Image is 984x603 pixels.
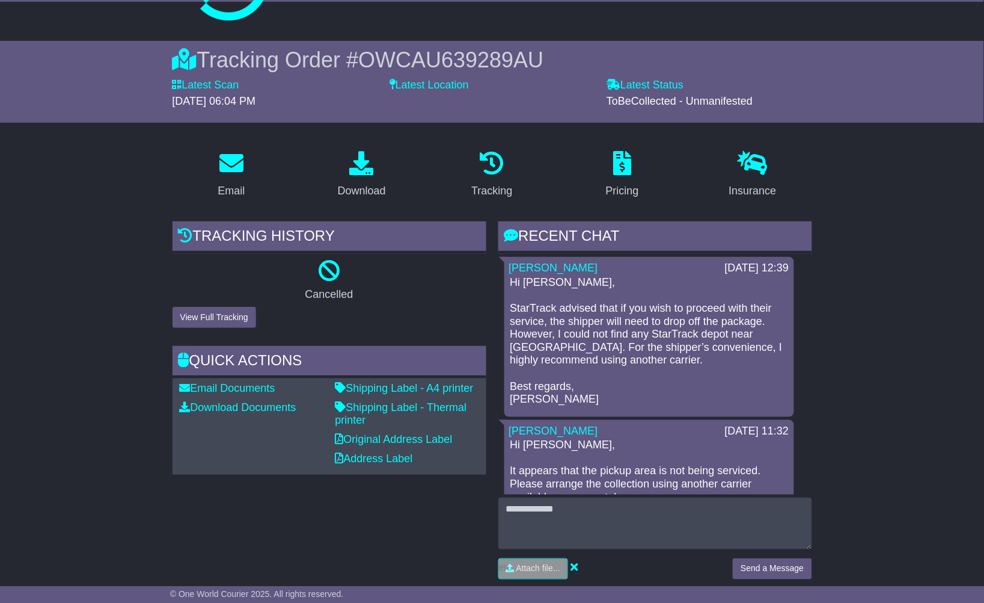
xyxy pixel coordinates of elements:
span: OWCAU639289AU [358,48,543,72]
div: Email [218,183,245,199]
a: [PERSON_NAME] [509,425,598,437]
div: Pricing [606,183,639,199]
button: Send a Message [733,558,811,580]
div: Download [338,183,386,199]
span: ToBeCollected - Unmanifested [607,95,753,107]
div: [DATE] 11:32 [725,425,789,438]
a: Shipping Label - A4 printer [335,382,474,394]
div: [DATE] 12:39 [725,262,789,275]
div: Tracking [471,183,512,199]
a: Shipping Label - Thermal printer [335,401,467,427]
a: Insurance [721,147,784,203]
div: Quick Actions [173,346,486,379]
a: Download Documents [180,401,296,413]
a: Tracking [463,147,520,203]
a: Address Label [335,453,413,465]
a: Pricing [598,147,647,203]
a: Email [210,147,252,203]
span: [DATE] 06:04 PM [173,95,256,107]
label: Latest Location [390,79,469,92]
label: Latest Status [607,79,683,92]
a: Email Documents [180,382,275,394]
button: View Full Tracking [173,307,256,328]
a: Download [330,147,394,203]
div: Tracking Order # [173,47,812,73]
div: RECENT CHAT [498,221,812,254]
p: Hi [PERSON_NAME], StarTrack advised that if you wish to proceed with their service, the shipper w... [510,276,788,406]
a: Original Address Label [335,433,453,445]
div: Tracking history [173,221,486,254]
div: Insurance [729,183,777,199]
label: Latest Scan [173,79,239,92]
p: Hi [PERSON_NAME], It appears that the pickup area is not being serviced. Please arrange the colle... [510,439,788,543]
span: © One World Courier 2025. All rights reserved. [170,589,344,599]
p: Cancelled [173,288,486,301]
a: [PERSON_NAME] [509,262,598,274]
